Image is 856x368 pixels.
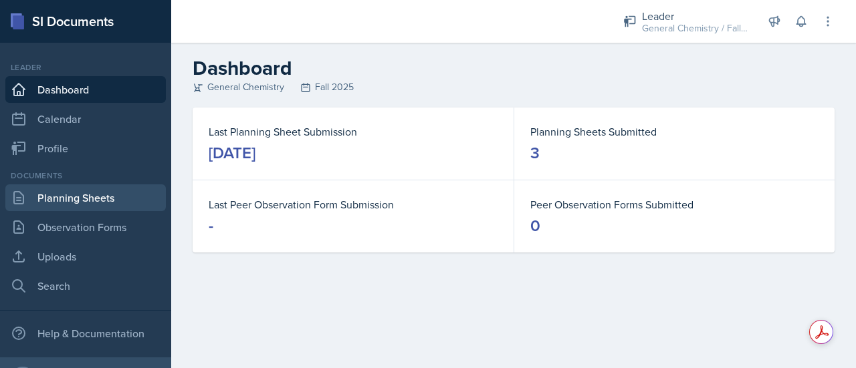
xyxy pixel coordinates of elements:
[5,135,166,162] a: Profile
[209,215,213,236] div: -
[5,214,166,240] a: Observation Forms
[530,124,819,140] dt: Planning Sheets Submitted
[209,142,255,164] div: [DATE]
[530,142,540,164] div: 3
[5,184,166,211] a: Planning Sheets
[642,21,749,35] div: General Chemistry / Fall 2025
[5,170,166,182] div: Documents
[5,76,166,103] a: Dashboard
[530,196,819,212] dt: Peer Observation Forms Submitted
[5,106,166,132] a: Calendar
[5,61,166,73] div: Leader
[5,272,166,299] a: Search
[193,56,835,80] h2: Dashboard
[193,80,835,94] div: General Chemistry Fall 2025
[209,196,498,212] dt: Last Peer Observation Form Submission
[209,124,498,140] dt: Last Planning Sheet Submission
[5,243,166,270] a: Uploads
[5,320,166,347] div: Help & Documentation
[642,8,749,24] div: Leader
[530,215,540,236] div: 0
